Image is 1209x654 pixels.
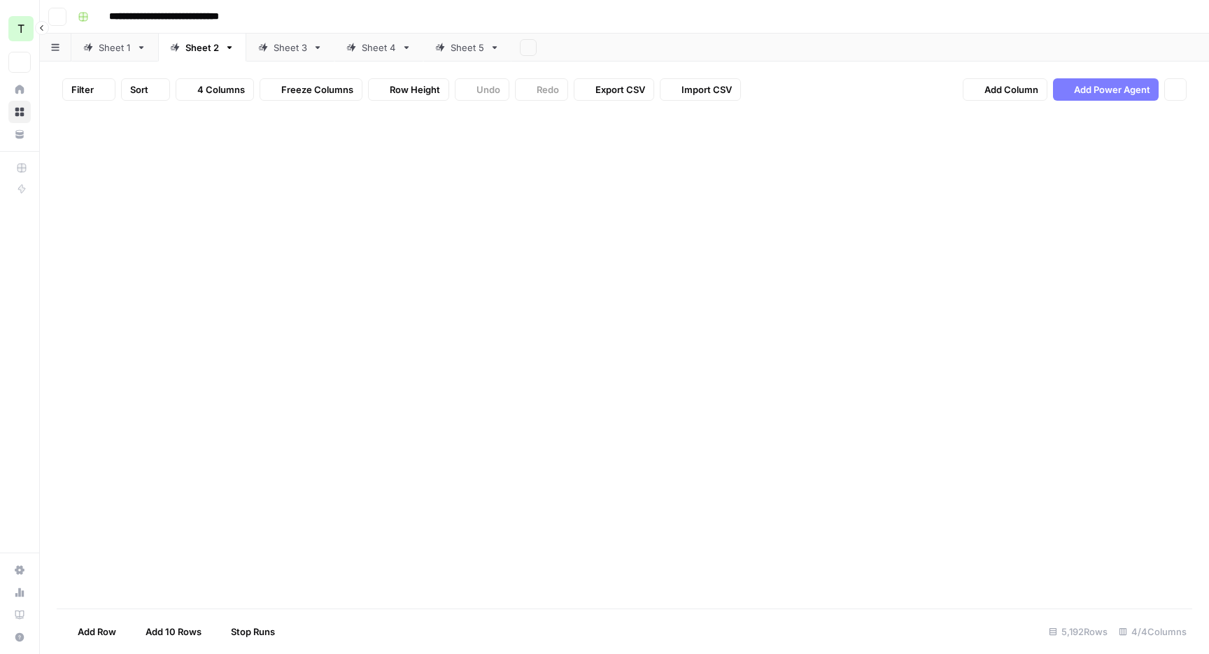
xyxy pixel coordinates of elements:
span: Export CSV [595,83,645,97]
a: Usage [8,581,31,604]
button: 4 Columns [176,78,254,101]
button: Row Height [368,78,449,101]
button: Add 10 Rows [125,620,210,643]
a: Your Data [8,123,31,145]
span: Stop Runs [231,625,275,639]
span: Undo [476,83,500,97]
button: Workspace: TY SEO Team [8,11,31,46]
span: Freeze Columns [281,83,353,97]
button: Import CSV [660,78,741,101]
span: Sort [130,83,148,97]
button: Filter [62,78,115,101]
div: 5,192 Rows [1043,620,1113,643]
span: Add 10 Rows [146,625,201,639]
div: 4/4 Columns [1113,620,1192,643]
a: Learning Hub [8,604,31,626]
span: Filter [71,83,94,97]
span: Row Height [390,83,440,97]
span: Import CSV [681,83,732,97]
a: Home [8,78,31,101]
button: Sort [121,78,170,101]
span: Add Power Agent [1074,83,1150,97]
a: Browse [8,101,31,123]
span: Add Column [984,83,1038,97]
a: Sheet 5 [423,34,511,62]
div: Sheet 2 [185,41,219,55]
button: Undo [455,78,509,101]
button: Add Power Agent [1053,78,1159,101]
span: 4 Columns [197,83,245,97]
div: Sheet 3 [274,41,307,55]
div: Sheet 1 [99,41,131,55]
div: Sheet 4 [362,41,396,55]
button: Redo [515,78,568,101]
a: Sheet 1 [71,34,158,62]
button: Freeze Columns [260,78,362,101]
button: Stop Runs [210,620,283,643]
span: Redo [537,83,559,97]
a: Sheet 2 [158,34,246,62]
button: Add Column [963,78,1047,101]
button: Add Row [57,620,125,643]
span: T [17,20,24,37]
div: Sheet 5 [451,41,484,55]
a: Sheet 3 [246,34,334,62]
a: Settings [8,559,31,581]
button: Help + Support [8,626,31,648]
a: Sheet 4 [334,34,423,62]
span: Add Row [78,625,116,639]
button: Export CSV [574,78,654,101]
